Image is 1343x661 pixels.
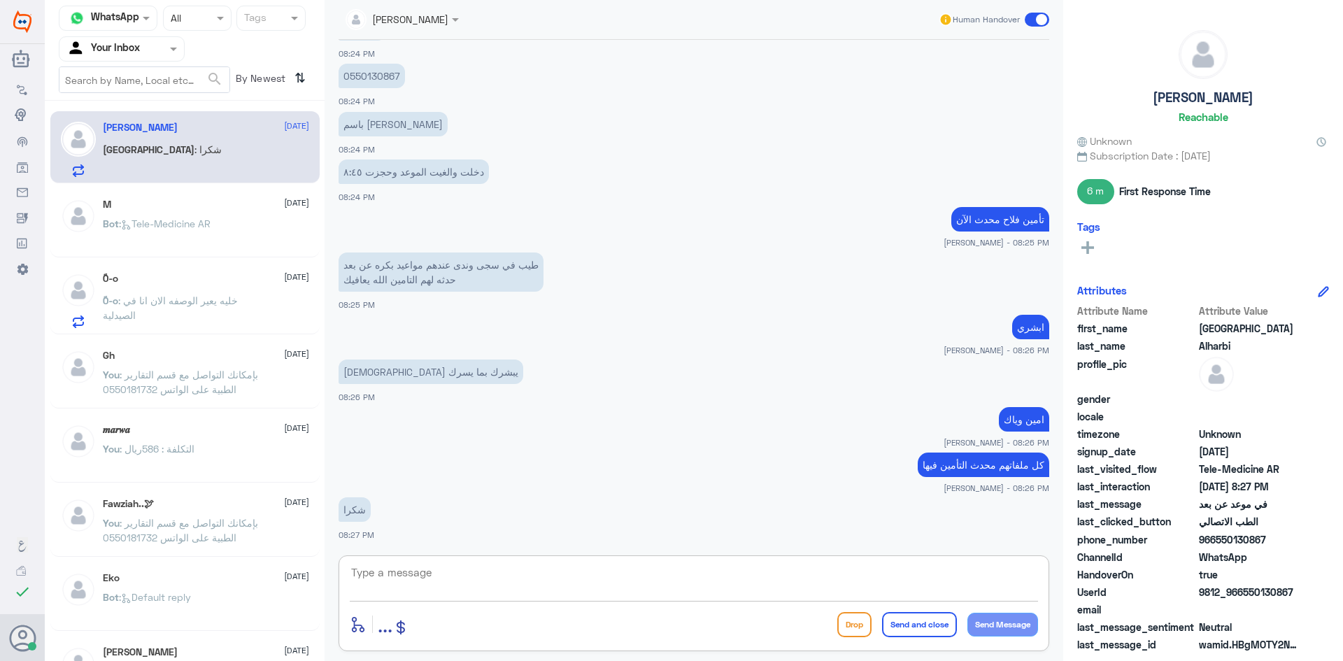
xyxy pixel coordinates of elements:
span: last_name [1077,339,1196,353]
button: Send Message [967,613,1038,637]
img: defaultAdmin.png [61,424,96,459]
p: 21/9/2025, 8:25 PM [339,253,543,292]
span: في موعد عن بعد [1199,497,1300,511]
span: null [1199,392,1300,406]
span: By Newest [230,66,289,94]
span: last_message_id [1077,637,1196,652]
span: [DATE] [284,197,309,209]
span: [DATE] [284,644,309,657]
h5: Fawziah..🕊 [103,498,154,510]
span: Alharbi [1199,339,1300,353]
span: [PERSON_NAME] - 08:25 PM [944,236,1049,248]
span: 966550130867 [1199,532,1300,547]
span: locale [1077,409,1196,424]
span: Unknown [1077,134,1132,148]
span: : شكرا [194,143,222,155]
span: You [103,369,120,381]
span: signup_date [1077,444,1196,459]
span: : بإمكانك التواصل مع قسم التقارير الطبية على الواتس 0550181732 [103,517,258,543]
span: 08:27 PM [339,530,374,539]
span: last_clicked_button [1077,514,1196,529]
h5: Mohammed ALRASHED [103,646,178,658]
span: Attribute Value [1199,304,1300,318]
span: [PERSON_NAME] - 08:26 PM [944,344,1049,356]
p: 21/9/2025, 8:26 PM [918,453,1049,477]
img: defaultAdmin.png [61,572,96,607]
span: wamid.HBgMOTY2NTUwMTMwODY3FQIAEhgUM0FGN0JGNzI2RjlENTRGRjhFMkUA [1199,637,1300,652]
button: search [206,68,223,91]
span: 2025-09-21T17:17:40.849Z [1199,444,1300,459]
span: search [206,71,223,87]
i: ⇅ [294,66,306,90]
span: 2025-09-21T17:27:52.9773301Z [1199,479,1300,494]
p: 21/9/2025, 8:25 PM [951,207,1049,232]
span: : بإمكانك التواصل مع قسم التقارير الطبية على الواتس 0550181732 [103,369,258,395]
span: Unknown [1199,427,1300,441]
span: : Tele-Medicine AR [119,218,211,229]
span: true [1199,567,1300,582]
p: 21/9/2025, 8:24 PM [339,64,405,88]
span: Attribute Name [1077,304,1196,318]
span: null [1199,602,1300,617]
span: [DATE] [284,496,309,509]
span: 08:24 PM [339,145,375,154]
span: null [1199,409,1300,424]
span: [DATE] [284,348,309,360]
input: Search by Name, Local etc… [59,67,229,92]
span: 08:24 PM [339,192,375,201]
img: defaultAdmin.png [61,273,96,308]
i: check [14,583,31,600]
button: Send and close [882,612,957,637]
span: You [103,443,120,455]
span: phone_number [1077,532,1196,547]
button: Avatar [9,625,36,651]
p: 21/9/2025, 8:26 PM [999,407,1049,432]
img: yourInbox.svg [66,38,87,59]
span: Subscription Date : [DATE] [1077,148,1329,163]
span: 08:25 PM [339,300,375,309]
h5: Sabah Alharbi [103,122,178,134]
span: email [1077,602,1196,617]
p: 21/9/2025, 8:26 PM [339,360,523,384]
span: [GEOGRAPHIC_DATA] [103,143,194,155]
span: last_interaction [1077,479,1196,494]
span: timezone [1077,427,1196,441]
span: First Response Time [1119,184,1211,199]
span: 08:24 PM [339,97,375,106]
span: [DATE] [284,120,309,132]
span: : التكلفة : 586ريال [120,443,194,455]
span: 2 [1199,550,1300,564]
span: Tele-Medicine AR [1199,462,1300,476]
span: HandoverOn [1077,567,1196,582]
p: 21/9/2025, 8:24 PM [339,112,448,136]
h5: [PERSON_NAME] [1153,90,1253,106]
span: Human Handover [953,13,1020,26]
span: [DATE] [284,570,309,583]
img: defaultAdmin.png [61,199,96,234]
h5: Eko [103,572,120,584]
span: 0 [1199,620,1300,634]
p: 21/9/2025, 8:27 PM [339,497,371,522]
span: profile_pic [1077,357,1196,389]
span: الطب الاتصالي [1199,514,1300,529]
span: last_message [1077,497,1196,511]
span: last_visited_flow [1077,462,1196,476]
span: first_name [1077,321,1196,336]
span: 6 m [1077,179,1114,204]
p: 21/9/2025, 8:26 PM [1012,315,1049,339]
span: gender [1077,392,1196,406]
span: : Default reply [119,591,191,603]
img: defaultAdmin.png [61,350,96,385]
span: [DATE] [284,422,309,434]
button: Drop [837,612,872,637]
img: Widebot Logo [13,10,31,33]
img: defaultAdmin.png [61,122,96,157]
h5: 𝒎𝒂𝒓𝒘𝒂 [103,424,130,436]
span: [PERSON_NAME] - 08:26 PM [944,436,1049,448]
img: defaultAdmin.png [61,498,96,533]
p: 21/9/2025, 8:24 PM [339,159,489,184]
span: Bot [103,591,119,603]
span: ChannelId [1077,550,1196,564]
span: [DATE] [284,271,309,283]
h5: Gh [103,350,115,362]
